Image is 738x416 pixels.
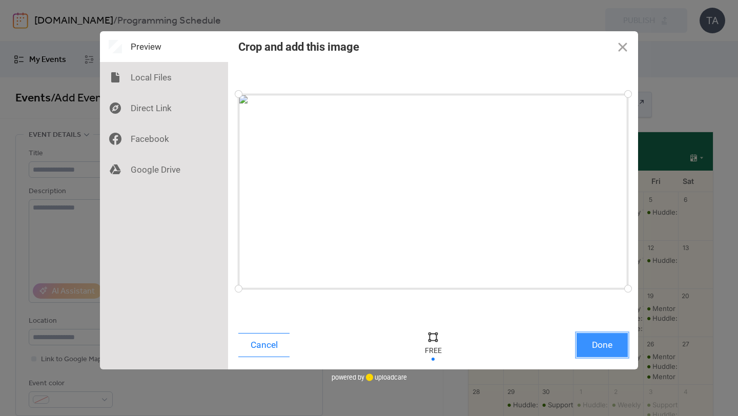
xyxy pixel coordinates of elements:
div: Local Files [100,62,228,93]
div: Google Drive [100,154,228,185]
div: Preview [100,31,228,62]
div: Facebook [100,123,228,154]
button: Close [607,31,638,62]
button: Cancel [238,333,290,357]
div: powered by [332,369,407,385]
div: Crop and add this image [238,40,359,53]
button: Done [577,333,628,357]
div: Direct Link [100,93,228,123]
a: uploadcare [364,373,407,381]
